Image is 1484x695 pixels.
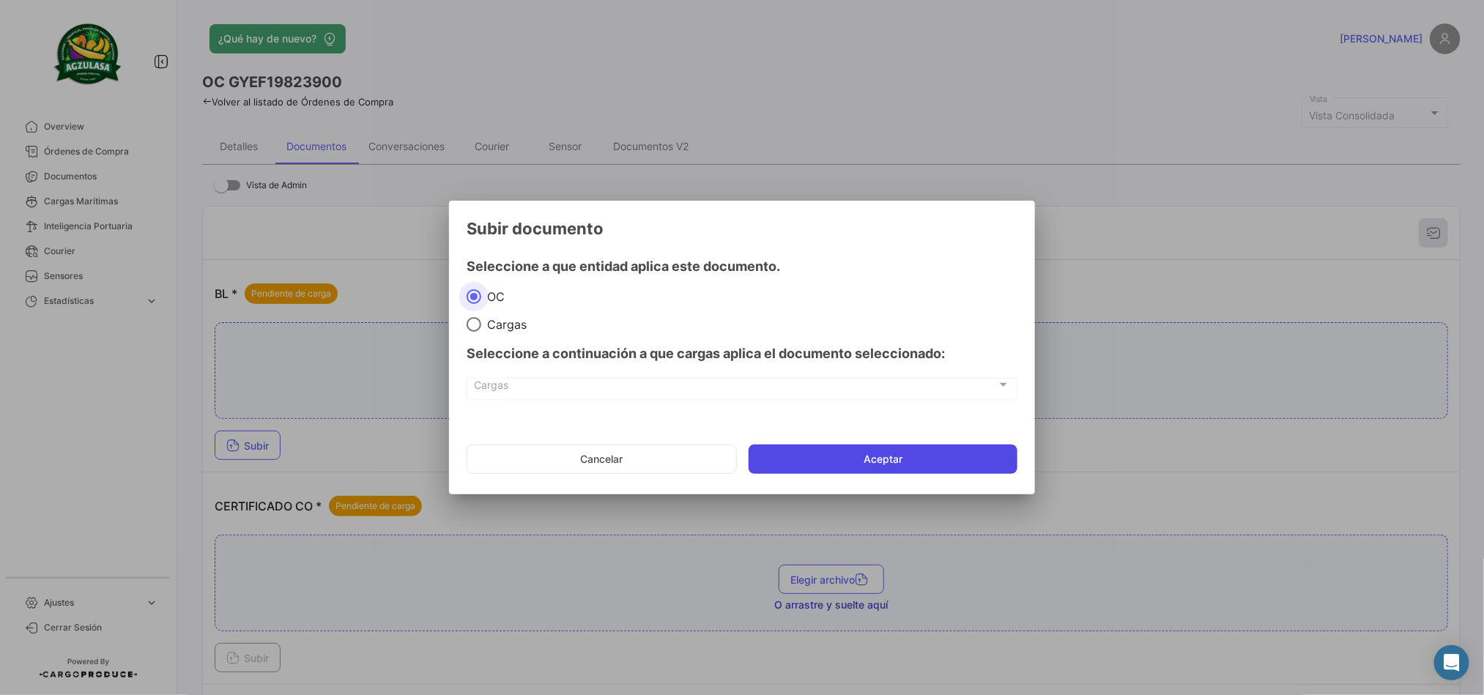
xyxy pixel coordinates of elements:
div: Abrir Intercom Messenger [1434,645,1469,680]
h4: Seleccione a continuación a que cargas aplica el documento seleccionado: [467,343,1017,364]
button: Cancelar [467,445,737,474]
span: Cargas [481,317,527,332]
h4: Seleccione a que entidad aplica este documento. [467,256,1017,277]
h3: Subir documento [467,218,1017,239]
button: Aceptar [749,445,1017,474]
span: OC [481,289,505,304]
span: Cargas [475,382,997,394]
